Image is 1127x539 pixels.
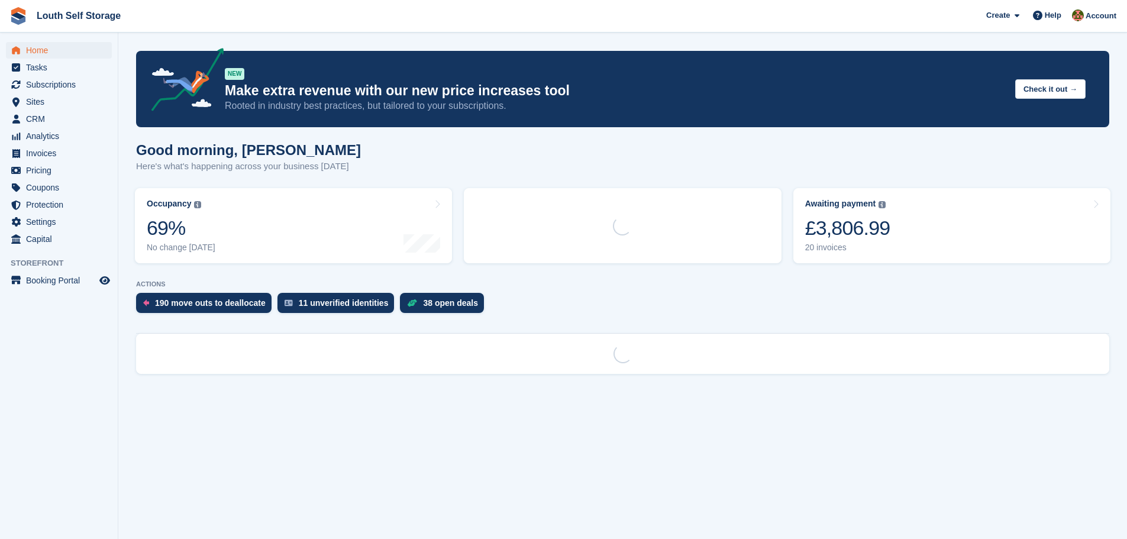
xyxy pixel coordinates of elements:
[299,298,389,308] div: 11 unverified identities
[285,299,293,306] img: verify_identity-adf6edd0f0f0b5bbfe63781bf79b02c33cf7c696d77639b501bdc392416b5a36.svg
[141,48,224,115] img: price-adjustments-announcement-icon-8257ccfd72463d97f412b2fc003d46551f7dbcb40ab6d574587a9cd5c0d94...
[879,201,886,208] img: icon-info-grey-7440780725fd019a000dd9b08b2336e03edf1995a4989e88bcd33f0948082b44.svg
[9,7,27,25] img: stora-icon-8386f47178a22dfd0bd8f6a31ec36ba5ce8667c1dd55bd0f319d3a0aa187defe.svg
[194,201,201,208] img: icon-info-grey-7440780725fd019a000dd9b08b2336e03edf1995a4989e88bcd33f0948082b44.svg
[26,145,97,162] span: Invoices
[32,6,125,25] a: Louth Self Storage
[98,273,112,288] a: Preview store
[1086,10,1116,22] span: Account
[1015,79,1086,99] button: Check it out →
[26,76,97,93] span: Subscriptions
[805,199,876,209] div: Awaiting payment
[26,179,97,196] span: Coupons
[147,199,191,209] div: Occupancy
[136,160,361,173] p: Here's what's happening across your business [DATE]
[26,59,97,76] span: Tasks
[26,214,97,230] span: Settings
[1072,9,1084,21] img: Andy Smith
[6,272,112,289] a: menu
[6,231,112,247] a: menu
[6,93,112,110] a: menu
[155,298,266,308] div: 190 move outs to deallocate
[6,162,112,179] a: menu
[6,179,112,196] a: menu
[6,128,112,144] a: menu
[136,293,277,319] a: 190 move outs to deallocate
[136,142,361,158] h1: Good morning, [PERSON_NAME]
[6,76,112,93] a: menu
[423,298,478,308] div: 38 open deals
[6,196,112,213] a: menu
[805,243,890,253] div: 20 invoices
[6,214,112,230] a: menu
[147,243,215,253] div: No change [DATE]
[225,68,244,80] div: NEW
[407,299,417,307] img: deal-1b604bf984904fb50ccaf53a9ad4b4a5d6e5aea283cecdc64d6e3604feb123c2.svg
[6,111,112,127] a: menu
[26,42,97,59] span: Home
[147,216,215,240] div: 69%
[225,82,1006,99] p: Make extra revenue with our new price increases tool
[143,299,149,306] img: move_outs_to_deallocate_icon-f764333ba52eb49d3ac5e1228854f67142a1ed5810a6f6cc68b1a99e826820c5.svg
[1045,9,1061,21] span: Help
[135,188,452,263] a: Occupancy 69% No change [DATE]
[26,196,97,213] span: Protection
[26,111,97,127] span: CRM
[26,272,97,289] span: Booking Portal
[26,128,97,144] span: Analytics
[793,188,1110,263] a: Awaiting payment £3,806.99 20 invoices
[11,257,118,269] span: Storefront
[225,99,1006,112] p: Rooted in industry best practices, but tailored to your subscriptions.
[26,231,97,247] span: Capital
[6,145,112,162] a: menu
[277,293,401,319] a: 11 unverified identities
[400,293,490,319] a: 38 open deals
[26,93,97,110] span: Sites
[805,216,890,240] div: £3,806.99
[26,162,97,179] span: Pricing
[986,9,1010,21] span: Create
[6,42,112,59] a: menu
[6,59,112,76] a: menu
[136,280,1109,288] p: ACTIONS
